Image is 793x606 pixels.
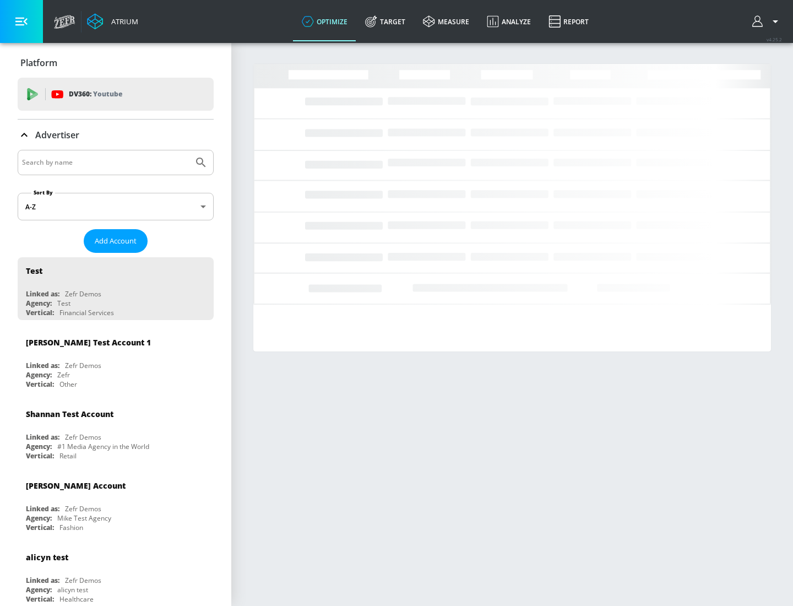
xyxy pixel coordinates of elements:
[31,189,55,196] label: Sort By
[107,17,138,26] div: Atrium
[57,442,149,451] div: #1 Media Agency in the World
[18,329,214,392] div: [PERSON_NAME] Test Account 1Linked as:Zefr DemosAgency:ZefrVertical:Other
[18,120,214,150] div: Advertiser
[65,432,101,442] div: Zefr Demos
[18,193,214,220] div: A-Z
[35,129,79,141] p: Advertiser
[22,155,189,170] input: Search by name
[57,585,88,594] div: alicyn test
[26,380,54,389] div: Vertical:
[84,229,148,253] button: Add Account
[356,2,414,41] a: Target
[93,88,122,100] p: Youtube
[18,47,214,78] div: Platform
[59,594,94,604] div: Healthcare
[57,299,70,308] div: Test
[65,289,101,299] div: Zefr Demos
[26,594,54,604] div: Vertical:
[26,523,54,532] div: Vertical:
[26,513,52,523] div: Agency:
[26,409,113,419] div: Shannan Test Account
[87,13,138,30] a: Atrium
[26,585,52,594] div: Agency:
[26,361,59,370] div: Linked as:
[18,401,214,463] div: Shannan Test AccountLinked as:Zefr DemosAgency:#1 Media Agency in the WorldVertical:Retail
[18,257,214,320] div: TestLinked as:Zefr DemosAgency:TestVertical:Financial Services
[18,472,214,535] div: [PERSON_NAME] AccountLinked as:Zefr DemosAgency:Mike Test AgencyVertical:Fashion
[18,78,214,111] div: DV360: Youtube
[65,576,101,585] div: Zefr Demos
[767,36,782,42] span: v 4.25.2
[478,2,540,41] a: Analyze
[65,361,101,370] div: Zefr Demos
[26,308,54,317] div: Vertical:
[293,2,356,41] a: optimize
[59,451,77,461] div: Retail
[26,337,151,348] div: [PERSON_NAME] Test Account 1
[26,432,59,442] div: Linked as:
[26,480,126,491] div: [PERSON_NAME] Account
[26,299,52,308] div: Agency:
[26,552,68,562] div: alicyn test
[59,308,114,317] div: Financial Services
[69,88,122,100] p: DV360:
[26,451,54,461] div: Vertical:
[26,289,59,299] div: Linked as:
[26,576,59,585] div: Linked as:
[59,380,77,389] div: Other
[540,2,598,41] a: Report
[57,513,111,523] div: Mike Test Agency
[57,370,70,380] div: Zefr
[26,266,42,276] div: Test
[26,504,59,513] div: Linked as:
[95,235,137,247] span: Add Account
[20,57,57,69] p: Platform
[26,370,52,380] div: Agency:
[414,2,478,41] a: measure
[59,523,83,532] div: Fashion
[65,504,101,513] div: Zefr Demos
[26,442,52,451] div: Agency:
